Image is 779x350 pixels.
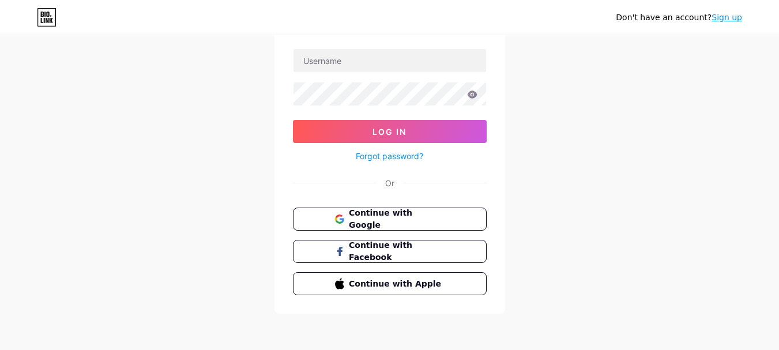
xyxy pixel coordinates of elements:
[293,208,487,231] button: Continue with Google
[349,239,444,264] span: Continue with Facebook
[293,120,487,143] button: Log In
[616,12,742,24] div: Don't have an account?
[349,207,444,231] span: Continue with Google
[712,13,742,22] a: Sign up
[385,177,394,189] div: Or
[293,272,487,295] button: Continue with Apple
[293,49,486,72] input: Username
[349,278,444,290] span: Continue with Apple
[372,127,407,137] span: Log In
[293,240,487,263] button: Continue with Facebook
[356,150,423,162] a: Forgot password?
